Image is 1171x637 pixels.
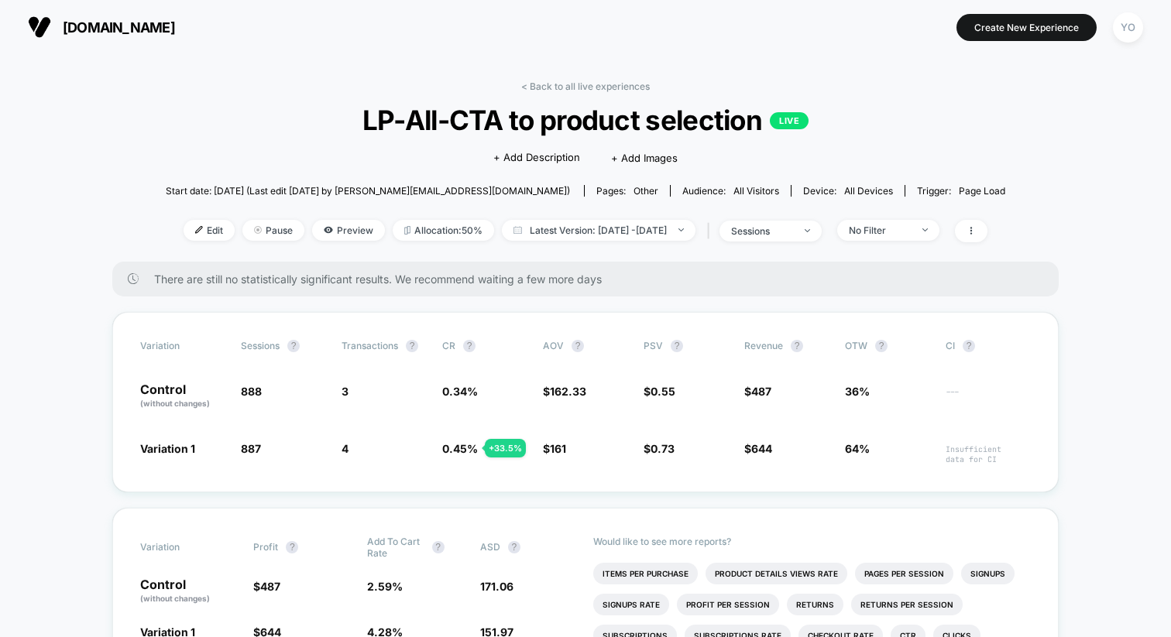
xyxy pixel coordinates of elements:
[744,442,772,455] span: $
[875,340,888,352] button: ?
[154,272,1028,286] span: There are still no statistically significant results. We recommend waiting a few more days
[791,185,905,197] span: Device:
[671,340,683,352] button: ?
[140,594,210,603] span: (without changes)
[393,220,494,241] span: Allocation: 50%
[744,340,783,351] span: Revenue
[241,442,261,455] span: 887
[513,226,522,234] img: calendar
[493,150,580,166] span: + Add Description
[166,185,570,197] span: Start date: [DATE] (Last edit [DATE] by [PERSON_NAME][EMAIL_ADDRESS][DOMAIN_NAME])
[963,340,975,352] button: ?
[731,225,793,237] div: sessions
[508,541,520,553] button: ?
[855,563,953,584] li: Pages Per Session
[208,104,963,136] span: LP-All-CTA to product selection
[644,340,663,351] span: PSV
[342,442,349,455] span: 4
[946,444,1031,464] span: Insufficient data for CI
[644,442,675,455] span: $
[442,385,478,398] span: 0.34 %
[751,385,771,398] span: 487
[791,340,803,352] button: ?
[922,228,928,231] img: end
[195,226,203,234] img: edit
[611,152,678,164] span: + Add Images
[543,442,566,455] span: $
[550,442,566,455] span: 161
[543,385,586,398] span: $
[312,220,385,241] span: Preview
[682,185,779,197] div: Audience:
[593,536,1031,547] p: Would like to see more reports?
[1108,12,1148,43] button: YO
[593,563,698,584] li: Items Per Purchase
[404,226,410,235] img: rebalance
[242,220,304,241] span: Pause
[917,185,1005,197] div: Trigger:
[849,224,911,236] div: No Filter
[140,442,195,455] span: Variation 1
[844,185,893,197] span: all devices
[502,220,695,241] span: Latest Version: [DATE] - [DATE]
[651,385,675,398] span: 0.55
[63,19,175,36] span: [DOMAIN_NAME]
[140,578,238,604] p: Control
[140,340,225,352] span: Variation
[28,15,51,39] img: Visually logo
[744,385,771,398] span: $
[432,541,445,553] button: ?
[463,340,476,352] button: ?
[956,14,1097,41] button: Create New Experience
[733,185,779,197] span: All Visitors
[241,340,280,351] span: Sessions
[184,220,235,241] span: Edit
[961,563,1015,584] li: Signups
[287,340,300,352] button: ?
[406,340,418,352] button: ?
[851,594,963,615] li: Returns Per Session
[23,15,180,39] button: [DOMAIN_NAME]
[550,385,586,398] span: 162.33
[596,185,658,197] div: Pages:
[342,385,349,398] span: 3
[521,80,650,92] a: < Back to all live experiences
[946,387,1031,409] span: ---
[241,385,262,398] span: 888
[706,563,847,584] li: Product Details Views Rate
[543,340,564,351] span: AOV
[140,383,225,409] p: Control
[367,580,403,593] span: 2.59 %
[253,580,280,593] span: $
[480,541,500,553] span: ASD
[805,229,810,232] img: end
[677,594,779,615] li: Profit Per Session
[254,226,262,234] img: end
[787,594,843,615] li: Returns
[140,399,210,408] span: (without changes)
[845,340,930,352] span: OTW
[651,442,675,455] span: 0.73
[253,541,278,553] span: Profit
[342,340,398,351] span: Transactions
[751,442,772,455] span: 644
[946,340,1031,352] span: CI
[572,340,584,352] button: ?
[845,442,870,455] span: 64%
[140,536,225,559] span: Variation
[703,220,719,242] span: |
[644,385,675,398] span: $
[1113,12,1143,43] div: YO
[260,580,280,593] span: 487
[367,536,424,559] span: Add To Cart Rate
[770,112,809,129] p: LIVE
[845,385,870,398] span: 36%
[442,340,455,351] span: CR
[286,541,298,553] button: ?
[480,580,513,593] span: 171.06
[593,594,669,615] li: Signups Rate
[959,185,1005,197] span: Page Load
[678,228,684,231] img: end
[442,442,478,455] span: 0.45 %
[634,185,658,197] span: other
